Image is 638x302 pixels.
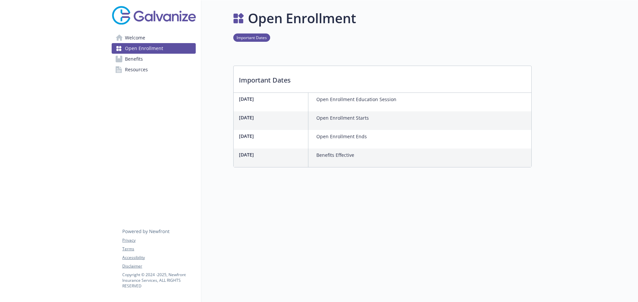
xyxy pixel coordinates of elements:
[316,95,396,103] p: Open Enrollment Education Session
[248,8,356,28] h1: Open Enrollment
[112,54,196,64] a: Benefits
[122,246,195,252] a: Terms
[239,133,305,140] p: [DATE]
[234,66,531,91] p: Important Dates
[233,34,270,40] a: Important Dates
[316,133,367,141] p: Open Enrollment Ends
[112,43,196,54] a: Open Enrollment
[122,272,195,289] p: Copyright © 2024 - 2025 , Newfront Insurance Services, ALL RIGHTS RESERVED
[239,151,305,158] p: [DATE]
[122,237,195,243] a: Privacy
[125,32,145,43] span: Welcome
[112,64,196,75] a: Resources
[316,151,354,159] p: Benefits Effective
[125,54,143,64] span: Benefits
[122,263,195,269] a: Disclaimer
[125,43,163,54] span: Open Enrollment
[112,32,196,43] a: Welcome
[316,114,369,122] p: Open Enrollment Starts
[239,114,305,121] p: [DATE]
[125,64,148,75] span: Resources
[122,255,195,261] a: Accessibility
[239,95,305,102] p: [DATE]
